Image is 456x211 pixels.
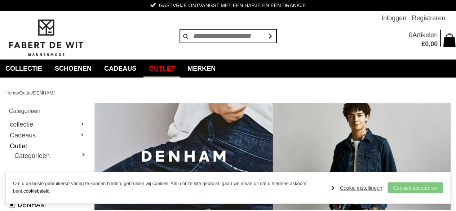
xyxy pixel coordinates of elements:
[5,18,87,57] img: Fabert de Wit
[19,90,32,96] a: Outlet
[429,40,430,48] span: ,
[9,119,86,130] a: collectie
[182,60,221,78] a: Merken
[9,130,86,141] a: Cadeaus
[9,106,86,115] h2: Categorieën
[14,151,86,160] a: Categorieën
[18,90,19,96] span: /
[331,183,382,193] a: Cookie instellingen
[421,40,425,48] span: €
[412,11,445,25] a: Registreren
[388,182,443,193] a: Cookies accepteren
[425,40,429,48] span: 0
[143,60,180,78] a: Outlet
[430,40,438,48] span: 00
[409,31,412,39] span: 0
[94,103,451,210] img: DENHAM
[33,90,53,96] a: DENHAM
[13,180,324,195] p: Om u de beste gebruikerservaring te kunnen bieden, gebruiken wij cookies. Als u onze site gebruik...
[32,90,33,96] span: /
[53,90,55,96] span: /
[23,188,49,194] a: cookiebeleid
[49,60,97,78] a: Schoenen
[381,11,406,25] a: Inloggen
[412,31,438,39] span: Artikelen
[99,60,142,78] a: Cadeaus
[9,141,86,151] a: Outlet
[9,201,86,209] a: DENHAM
[5,90,18,96] a: Home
